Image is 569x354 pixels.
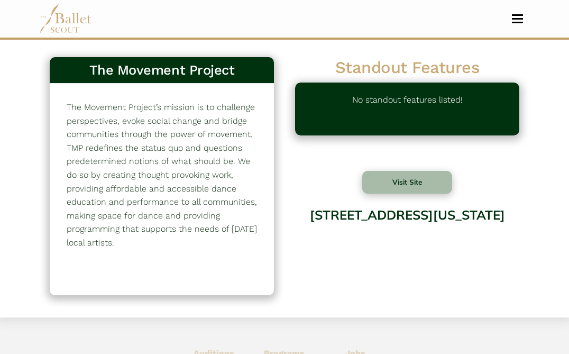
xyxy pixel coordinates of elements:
p: No standout features listed! [352,93,463,125]
h3: The Movement Project [58,61,265,79]
button: Toggle navigation [505,14,530,24]
p: The Movement Project’s mission is to challenge perspectives, evoke social change and bridge commu... [67,101,257,250]
button: Visit Site [362,171,452,194]
div: [STREET_ADDRESS][US_STATE] [295,199,519,285]
h2: Standout Features [295,57,519,78]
